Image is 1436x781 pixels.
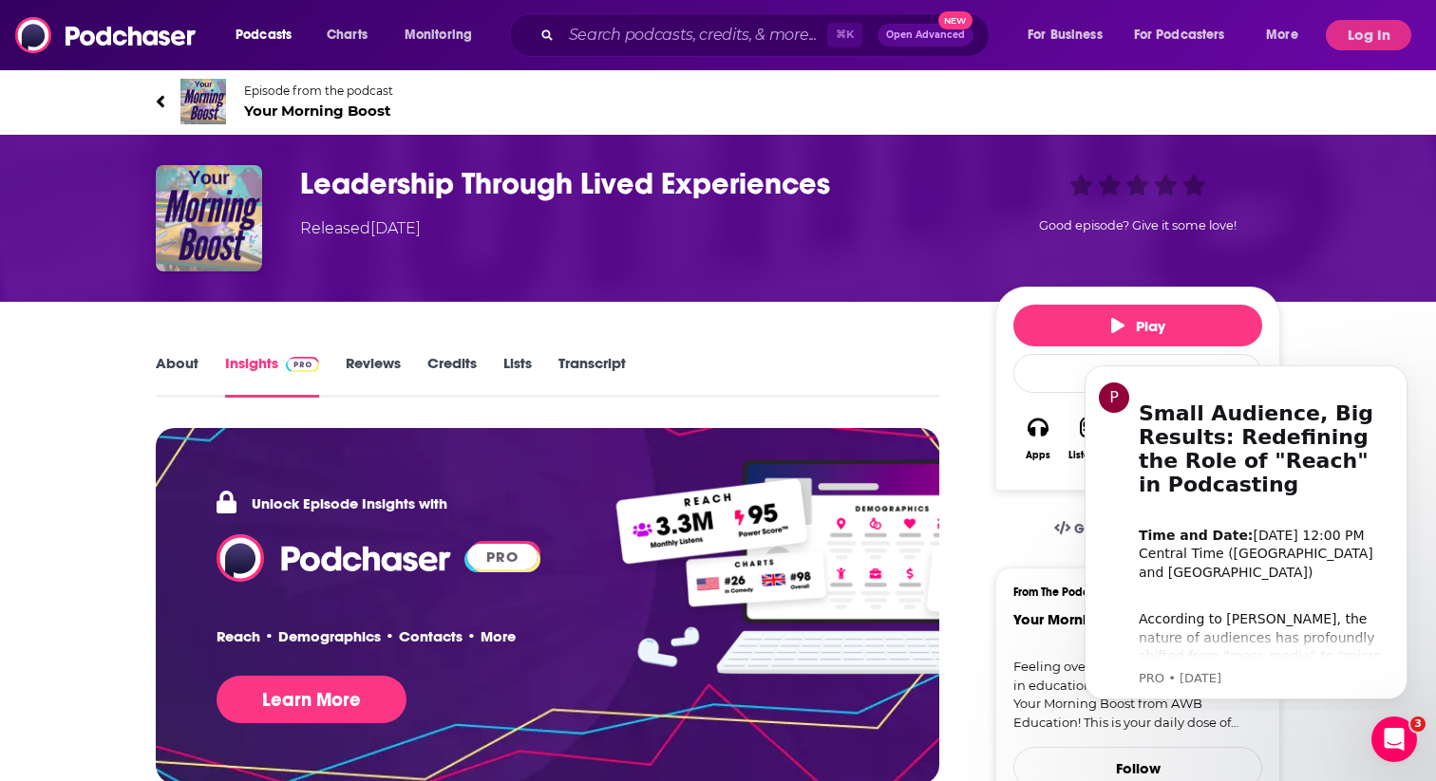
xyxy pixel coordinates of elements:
a: Lists [503,354,532,398]
p: Unlock Episode Insights with [217,489,447,517]
button: Open AdvancedNew [878,24,973,46]
img: Pro Features [602,458,1127,677]
button: Apps [1013,403,1063,473]
span: Charts [327,22,368,48]
div: Released [DATE] [300,217,421,240]
a: Transcript [558,354,626,398]
div: Apps [1026,450,1050,461]
div: Rate [1013,354,1262,393]
img: Leadership Through Lived Experiences [156,165,262,271]
button: Learn More [217,676,406,723]
a: Your Morning Boost [1013,610,1147,628]
h3: From The Podcast [1013,586,1247,599]
button: open menu [1253,20,1322,50]
span: Podcasts [236,22,292,48]
button: Play [1013,305,1262,346]
button: Log In [1326,20,1411,50]
a: Reviews [346,354,401,398]
iframe: Intercom notifications message [1056,348,1436,711]
h3: Leadership Through Lived Experiences [300,165,965,202]
a: InsightsPodchaser Pro [225,354,319,398]
span: For Podcasters [1134,22,1225,48]
span: Play [1111,317,1165,335]
a: Podchaser Logo PRO [217,534,538,582]
p: Reach • Demographics • Contacts • More [217,627,516,645]
div: Search podcasts, credits, & more... [527,13,1008,57]
a: About [156,354,198,398]
span: 3 [1410,716,1426,732]
button: open menu [1014,20,1126,50]
iframe: Intercom live chat [1371,716,1417,762]
span: Open Advanced [886,30,965,40]
img: Podchaser - Follow, Share and Rate Podcasts [217,534,452,582]
span: Good episode? Give it some love! [1039,218,1237,232]
img: Podchaser - Follow, Share and Rate Podcasts [15,17,198,53]
img: Podchaser Pro [286,357,319,372]
button: open menu [1122,20,1253,50]
button: open menu [222,20,316,50]
span: Episode from the podcast [244,84,393,98]
a: Credits [427,354,477,398]
span: New [938,11,973,29]
a: Get this podcast via API [1039,506,1237,552]
input: Search podcasts, credits, & more... [561,20,827,50]
span: For Business [1028,22,1103,48]
img: Your Morning Boost [180,79,226,124]
span: Your Morning Boost [244,102,393,120]
a: Your Morning BoostEpisode from the podcastYour Morning Boost [156,79,718,124]
span: ⌘ K [827,23,862,47]
span: Monitoring [405,22,472,48]
span: PRO [467,544,538,569]
a: Podchaser - Follow, Share and Rate Podcasts [217,548,452,566]
a: Feeling overwhelmed by the daily grind in education? Then it's time to tune into Your Morning Boo... [1013,658,1262,732]
button: open menu [391,20,497,50]
a: Charts [314,20,379,50]
span: More [1266,22,1298,48]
